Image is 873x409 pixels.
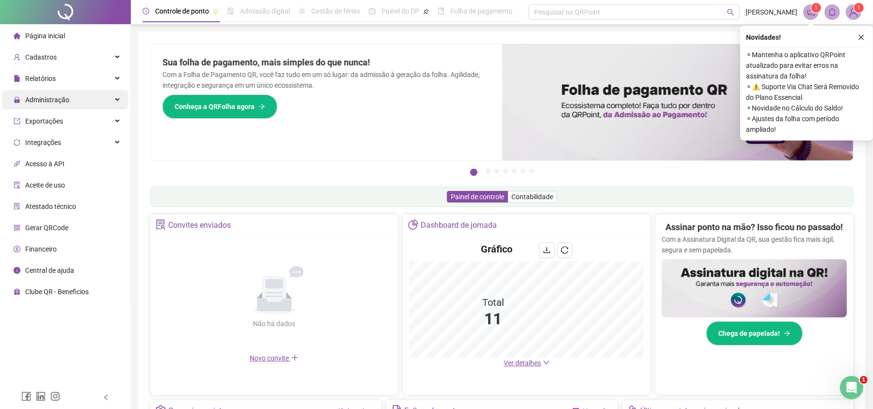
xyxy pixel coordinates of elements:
[858,34,865,41] span: close
[840,376,863,399] iframe: Intercom live chat
[504,359,550,367] a: Ver detalhes down
[521,169,525,173] button: 6
[25,160,64,168] span: Acesso à API
[486,169,491,173] button: 2
[450,7,512,15] span: Folha de pagamento
[503,169,508,173] button: 4
[25,96,69,104] span: Administração
[662,234,847,255] p: Com a Assinatura Digital da QR, sua gestão fica mais ágil, segura e sem papelada.
[50,392,60,401] span: instagram
[25,53,57,61] span: Cadastros
[14,182,20,189] span: audit
[14,32,20,39] span: home
[746,103,867,113] span: ⚬ Novidade no Cálculo do Saldo!
[311,7,360,15] span: Gestão de férias
[666,220,843,234] h2: Assinar ponto na mão? Isso ficou no passado!
[746,49,867,81] span: ⚬ Mantenha o aplicativo QRPoint atualizado para evitar erros na assinatura da folha!
[155,7,209,15] span: Controle de ponto
[854,3,864,13] sup: Atualize o seu contato no menu Meus Dados
[746,32,781,43] span: Novidades !
[504,359,541,367] span: Ver detalhes
[25,203,76,210] span: Atestado técnico
[543,359,550,366] span: down
[512,169,517,173] button: 5
[14,224,20,231] span: qrcode
[451,193,504,201] span: Painel de controle
[746,81,867,103] span: ⚬ ⚠️ Suporte Via Chat Será Removido do Plano Essencial
[162,94,277,119] button: Conheça a QRFolha agora
[727,9,734,16] span: search
[857,4,861,11] span: 1
[718,328,780,339] span: Chega de papelada!
[14,288,20,295] span: gift
[213,9,219,15] span: pushpin
[828,8,837,16] span: bell
[103,394,110,401] span: left
[291,354,299,362] span: plus
[14,139,20,146] span: sync
[421,217,497,234] div: Dashboard de jornada
[14,75,20,82] span: file
[529,169,534,173] button: 7
[706,321,803,346] button: Chega de papelada!
[168,217,231,234] div: Convites enviados
[746,113,867,135] span: ⚬ Ajustes da folha com período ampliado!
[25,224,68,232] span: Gerar QRCode
[746,7,797,17] span: [PERSON_NAME]
[25,32,65,40] span: Página inicial
[860,376,868,384] span: 1
[815,4,818,11] span: 1
[14,54,20,61] span: user-add
[408,220,418,230] span: pie-chart
[14,118,20,125] span: export
[14,267,20,274] span: info-circle
[369,8,376,15] span: dashboard
[25,267,74,274] span: Central de ajuda
[299,8,305,15] span: sun
[561,246,569,254] span: reload
[240,7,290,15] span: Admissão digital
[258,103,265,110] span: arrow-right
[25,288,89,296] span: Clube QR - Beneficios
[14,246,20,252] span: dollar
[14,96,20,103] span: lock
[14,203,20,210] span: solution
[25,75,56,82] span: Relatórios
[227,8,234,15] span: file-done
[784,330,791,337] span: arrow-right
[381,7,419,15] span: Painel do DP
[162,69,491,91] p: Com a Folha de Pagamento QR, você faz tudo em um só lugar: da admissão à geração da folha. Agilid...
[846,5,861,19] img: 58369
[14,160,20,167] span: api
[25,181,65,189] span: Aceite de uso
[494,169,499,173] button: 3
[250,354,299,362] span: Novo convite
[511,193,553,201] span: Contabilidade
[662,259,847,317] img: banner%2F02c71560-61a6-44d4-94b9-c8ab97240462.png
[807,8,815,16] span: notification
[438,8,444,15] span: book
[25,245,57,253] span: Financeiro
[162,56,491,69] h2: Sua folha de pagamento, mais simples do que nunca!
[175,101,254,112] span: Conheça a QRFolha agora
[25,117,63,125] span: Exportações
[36,392,46,401] span: linkedin
[502,44,854,160] img: banner%2F8d14a306-6205-4263-8e5b-06e9a85ad873.png
[811,3,821,13] sup: 1
[143,8,149,15] span: clock-circle
[543,246,551,254] span: download
[156,220,166,230] span: solution
[230,318,319,329] div: Não há dados
[25,139,61,146] span: Integrações
[423,9,429,15] span: pushpin
[470,169,477,176] button: 1
[481,242,512,256] h4: Gráfico
[21,392,31,401] span: facebook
